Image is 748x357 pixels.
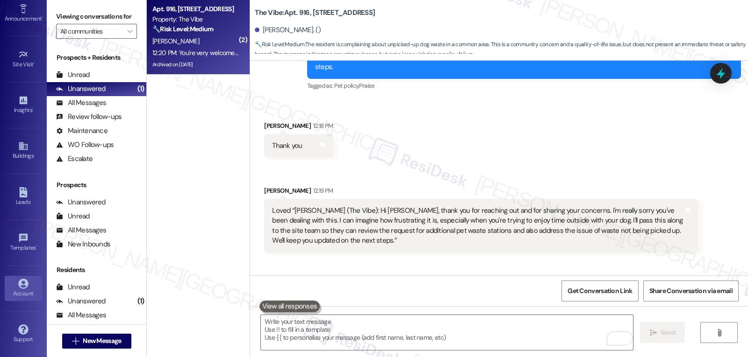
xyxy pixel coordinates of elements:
[264,121,333,134] div: [PERSON_NAME]
[661,328,675,337] span: Send
[151,59,240,70] div: Archived on [DATE]
[649,286,733,296] span: Share Conversation via email
[255,25,321,35] div: [PERSON_NAME]. ()
[56,225,106,235] div: All Messages
[311,186,333,196] div: 12:19 PM
[5,322,42,347] a: Support
[42,14,43,21] span: •
[56,112,122,122] div: Review follow-ups
[32,105,34,112] span: •
[716,329,723,336] i: 
[5,47,42,72] a: Site Visit •
[264,186,698,199] div: [PERSON_NAME]
[359,82,374,90] span: Praise
[135,82,147,96] div: (1)
[5,92,42,118] a: Insights •
[650,329,657,336] i: 
[561,280,638,301] button: Get Conversation Link
[643,280,739,301] button: Share Conversation via email
[5,276,42,301] a: Account
[5,230,42,255] a: Templates •
[60,24,122,39] input: All communities
[36,243,37,250] span: •
[334,82,359,90] span: Pet policy ,
[152,37,199,45] span: [PERSON_NAME]
[272,141,302,151] div: Thank you
[255,41,304,48] strong: 🔧 Risk Level: Medium
[261,315,633,350] textarea: To enrich screen reader interactions, please activate Accessibility in Grammarly extension settings
[568,286,632,296] span: Get Conversation Link
[152,49,286,57] div: 12:20 PM: You're very welcome, [PERSON_NAME]!
[56,310,106,320] div: All Messages
[152,14,239,24] div: Property: The Vibe
[640,322,685,343] button: Send
[255,40,748,60] span: : The resident is complaining about unpicked-up dog waste in a common area. This is a community c...
[135,294,147,308] div: (1)
[62,334,131,349] button: New Message
[127,28,132,35] i: 
[47,265,146,275] div: Residents
[152,4,239,14] div: Apt. 916, [STREET_ADDRESS]
[56,140,114,150] div: WO Follow-ups
[56,211,90,221] div: Unread
[56,70,90,80] div: Unread
[272,206,683,246] div: Loved “[PERSON_NAME] (The Vibe): Hi [PERSON_NAME], thank you for reaching out and for sharing you...
[56,197,106,207] div: Unanswered
[56,239,110,249] div: New Inbounds
[56,154,93,164] div: Escalate
[307,79,741,92] div: Tagged as:
[152,25,213,33] strong: 🔧 Risk Level: Medium
[255,8,375,18] b: The Vibe: Apt. 916, [STREET_ADDRESS]
[311,121,333,131] div: 12:18 PM
[56,9,137,24] label: Viewing conversations for
[56,98,106,108] div: All Messages
[56,126,108,136] div: Maintenance
[56,296,106,306] div: Unanswered
[34,60,35,66] span: •
[47,53,146,63] div: Prospects + Residents
[56,84,106,94] div: Unanswered
[56,282,90,292] div: Unread
[83,336,121,346] span: New Message
[47,180,146,190] div: Prospects
[72,337,79,345] i: 
[5,138,42,163] a: Buildings
[5,184,42,210] a: Leads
